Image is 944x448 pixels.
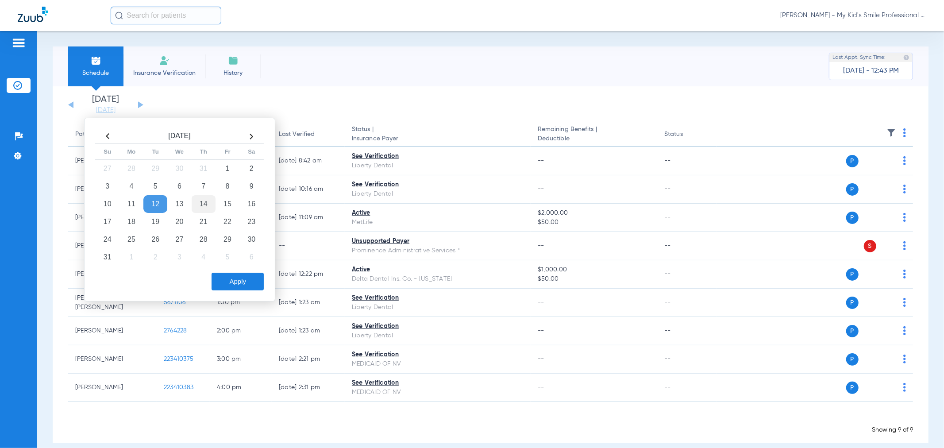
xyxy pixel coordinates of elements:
[846,297,859,309] span: P
[272,345,345,374] td: [DATE] 2:21 PM
[352,294,524,303] div: See Verification
[538,265,650,274] span: $1,000.00
[279,130,338,139] div: Last Verified
[538,243,544,249] span: --
[164,356,193,362] span: 223410375
[657,204,717,232] td: --
[846,155,859,167] span: P
[657,175,717,204] td: --
[272,374,345,402] td: [DATE] 2:31 PM
[272,260,345,289] td: [DATE] 12:22 PM
[164,328,187,334] span: 2764228
[538,299,544,305] span: --
[272,204,345,232] td: [DATE] 11:09 AM
[68,374,157,402] td: [PERSON_NAME]
[903,298,906,307] img: group-dot-blue.svg
[903,128,906,137] img: group-dot-blue.svg
[352,237,524,246] div: Unsupported Payer
[111,7,221,24] input: Search for patients
[538,328,544,334] span: --
[352,322,524,331] div: See Verification
[531,122,657,147] th: Remaining Benefits |
[864,240,876,252] span: S
[115,12,123,19] img: Search Icon
[352,359,524,369] div: MEDICAID OF NV
[272,289,345,317] td: [DATE] 1:23 AM
[352,303,524,312] div: Liberty Dental
[352,180,524,189] div: See Verification
[210,374,272,402] td: 4:00 PM
[18,7,48,22] img: Zuub Logo
[657,317,717,345] td: --
[538,218,650,227] span: $50.00
[352,265,524,274] div: Active
[846,212,859,224] span: P
[68,289,157,317] td: [PERSON_NAME] [PERSON_NAME]
[79,106,132,115] a: [DATE]
[843,66,899,75] span: [DATE] - 12:43 PM
[903,270,906,278] img: group-dot-blue.svg
[657,232,717,260] td: --
[900,406,944,448] iframe: Chat Widget
[538,209,650,218] span: $2,000.00
[538,274,650,284] span: $50.00
[272,147,345,175] td: [DATE] 8:42 AM
[903,54,909,61] img: last sync help info
[352,152,524,161] div: See Verification
[846,353,859,366] span: P
[846,382,859,394] span: P
[352,274,524,284] div: Delta Dental Ins. Co. - [US_STATE]
[345,122,531,147] th: Status |
[657,260,717,289] td: --
[352,209,524,218] div: Active
[780,11,926,20] span: [PERSON_NAME] - My Kid's Smile Professional Circle
[352,350,524,359] div: See Verification
[68,345,157,374] td: [PERSON_NAME]
[68,317,157,345] td: [PERSON_NAME]
[538,186,544,192] span: --
[657,345,717,374] td: --
[352,331,524,340] div: Liberty Dental
[538,134,650,143] span: Deductible
[210,345,272,374] td: 3:00 PM
[79,95,132,115] li: [DATE]
[538,356,544,362] span: --
[279,130,315,139] div: Last Verified
[832,53,886,62] span: Last Appt. Sync Time:
[352,161,524,170] div: Liberty Dental
[903,156,906,165] img: group-dot-blue.svg
[657,147,717,175] td: --
[91,55,101,66] img: Schedule
[75,69,117,77] span: Schedule
[846,183,859,196] span: P
[872,427,913,433] span: Showing 9 of 9
[657,374,717,402] td: --
[272,175,345,204] td: [DATE] 10:16 AM
[352,388,524,397] div: MEDICAID OF NV
[159,55,170,66] img: Manual Insurance Verification
[352,134,524,143] span: Insurance Payer
[75,130,150,139] div: Patient Name
[538,384,544,390] span: --
[12,38,26,48] img: hamburger-icon
[903,241,906,250] img: group-dot-blue.svg
[75,130,114,139] div: Patient Name
[846,325,859,337] span: P
[538,158,544,164] span: --
[657,289,717,317] td: --
[657,122,717,147] th: Status
[352,246,524,255] div: Prominence Administrative Services *
[164,299,186,305] span: 5671106
[212,69,254,77] span: History
[212,273,264,290] button: Apply
[210,317,272,345] td: 2:00 PM
[903,383,906,392] img: group-dot-blue.svg
[887,128,896,137] img: filter.svg
[228,55,239,66] img: History
[903,185,906,193] img: group-dot-blue.svg
[352,189,524,199] div: Liberty Dental
[130,69,199,77] span: Insurance Verification
[903,355,906,363] img: group-dot-blue.svg
[352,378,524,388] div: See Verification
